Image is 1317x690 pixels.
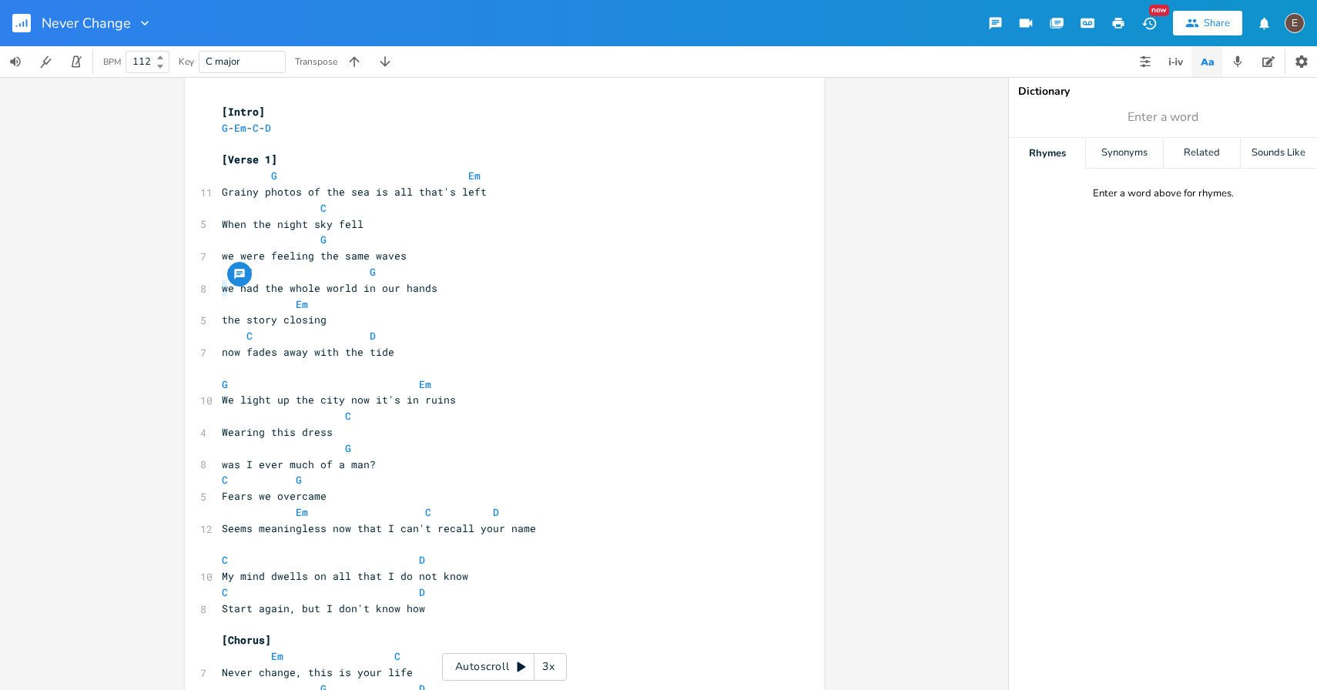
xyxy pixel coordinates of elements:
div: edward [1285,13,1305,33]
div: Transpose [295,57,337,66]
span: G [271,169,277,183]
span: C [222,473,228,487]
div: Synonyms [1086,138,1162,169]
span: D [419,553,425,567]
button: E [1285,5,1305,41]
span: C [222,585,228,599]
div: Enter a word above for rhymes. [1093,187,1234,200]
span: Em [468,169,481,183]
span: Em [419,377,431,391]
span: Grainy photos of the sea is all that's left [222,185,487,199]
span: we were feeling the same waves [222,249,407,263]
span: Fears we overcame [222,489,327,503]
span: G [345,441,351,455]
span: Seems meaningless now that I can't recall your name [222,521,536,535]
span: G [222,121,228,135]
span: Em [234,121,246,135]
div: Rhymes [1009,138,1085,169]
div: Share [1204,16,1230,30]
span: C [320,201,327,215]
span: D [419,585,425,599]
div: Key [179,57,194,66]
span: [Chorus] [222,633,271,647]
span: When the night sky fell [222,217,388,231]
div: New [1149,5,1169,16]
span: C [425,505,431,519]
div: Autoscroll [442,653,567,681]
span: Start again, but I don't know how [222,601,425,615]
span: D [493,505,499,519]
span: G [320,233,327,246]
span: [Verse 1] [222,152,277,166]
span: Em [296,297,308,311]
span: now fades away with the tide [222,345,394,359]
span: C [246,265,253,279]
div: BPM [103,58,121,66]
span: G [222,377,228,391]
span: C [253,121,259,135]
span: - - - [222,121,271,135]
span: My mind dwells on all that I do not know [222,569,468,583]
span: Never change, this is your life [222,665,413,679]
div: 3x [535,653,562,681]
div: Dictionary [1018,86,1308,97]
span: we had the whole world in our hands [222,281,437,295]
span: We light up the city now it's in ruins [222,393,456,407]
span: Never Change [42,16,131,30]
span: D [370,329,376,343]
span: Em [296,505,308,519]
span: G [370,265,376,279]
span: Wearing this dress [222,425,333,439]
span: the story closing [222,313,327,327]
span: [Intro] [222,105,265,119]
button: New [1134,9,1165,37]
span: C [345,409,351,423]
span: C [394,649,400,663]
span: C [222,553,228,567]
span: was I ever much of a man? [222,457,376,471]
span: Enter a word [1128,109,1198,126]
span: G [296,473,302,487]
span: C major [206,55,240,69]
span: C [246,329,253,343]
div: Sounds Like [1241,138,1317,169]
span: Em [271,649,283,663]
button: Share [1173,11,1242,35]
span: D [265,121,271,135]
div: Related [1164,138,1240,169]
